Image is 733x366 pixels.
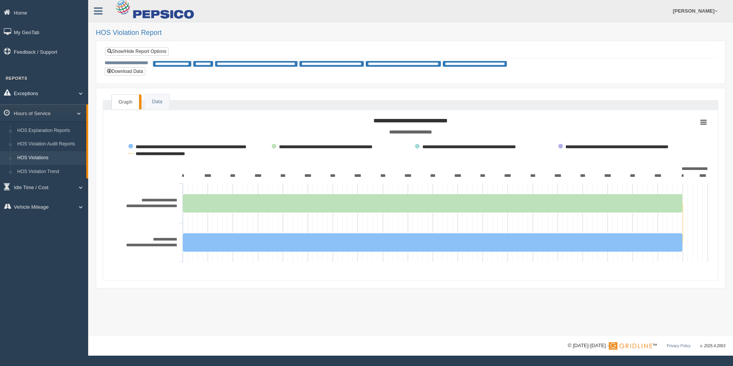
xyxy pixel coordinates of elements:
h2: HOS Violation Report [96,29,725,37]
a: Show/Hide Report Options [105,47,169,56]
a: HOS Explanation Reports [14,124,86,138]
a: HOS Violations [14,151,86,165]
img: Gridline [609,342,652,350]
span: v. 2025.4.2063 [700,344,725,348]
div: © [DATE]-[DATE] - ™ [568,342,725,350]
a: Data [145,94,169,110]
a: HOS Violation Audit Reports [14,137,86,151]
a: Graph [112,94,139,110]
a: HOS Violation Trend [14,165,86,179]
a: Privacy Policy [667,344,690,348]
button: Download Data [105,67,145,76]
